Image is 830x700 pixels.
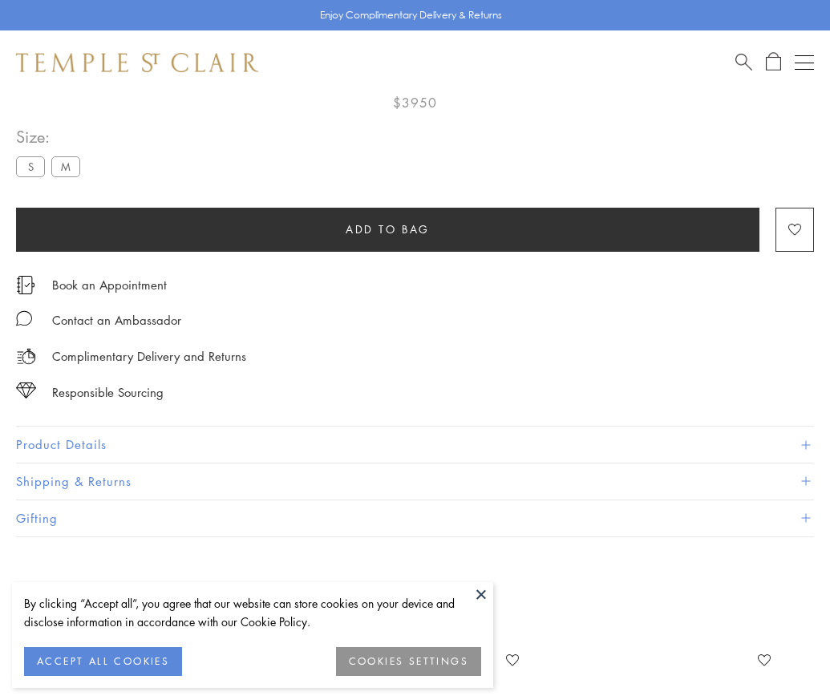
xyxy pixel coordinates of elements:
[52,276,167,293] a: Book an Appointment
[795,53,814,72] button: Open navigation
[51,156,80,176] label: M
[16,346,36,366] img: icon_delivery.svg
[24,594,481,631] div: By clicking “Accept all”, you agree that our website can store cookies on your device and disclos...
[16,382,36,399] img: icon_sourcing.svg
[336,647,481,676] button: COOKIES SETTINGS
[52,382,164,403] div: Responsible Sourcing
[346,221,430,238] span: Add to bag
[320,7,502,23] p: Enjoy Complimentary Delivery & Returns
[16,208,759,252] button: Add to bag
[16,156,45,176] label: S
[16,310,32,326] img: MessageIcon-01_2.svg
[16,427,814,463] button: Product Details
[16,500,814,536] button: Gifting
[52,346,246,366] p: Complimentary Delivery and Returns
[735,52,752,72] a: Search
[16,53,258,72] img: Temple St. Clair
[393,92,437,113] span: $3950
[24,647,182,676] button: ACCEPT ALL COOKIES
[16,276,35,294] img: icon_appointment.svg
[16,123,87,150] span: Size:
[52,310,181,330] div: Contact an Ambassador
[16,463,814,500] button: Shipping & Returns
[766,52,781,72] a: Open Shopping Bag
